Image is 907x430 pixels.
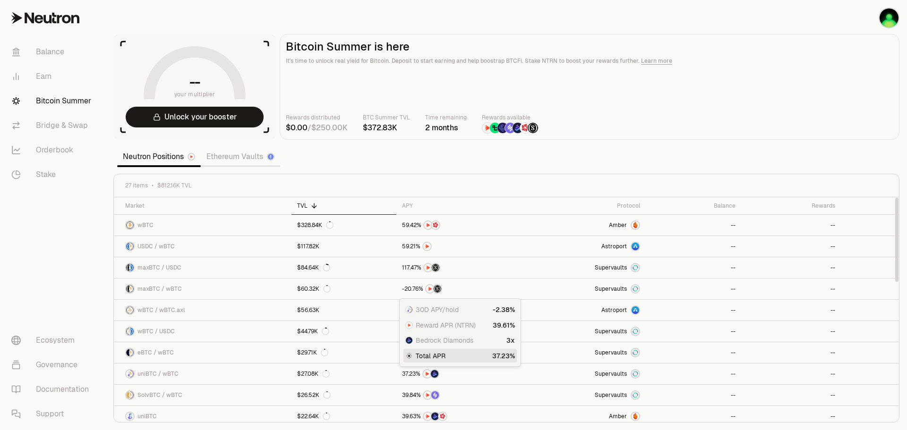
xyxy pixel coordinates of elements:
img: uniBTC Logo [126,370,129,378]
a: -- [646,236,741,257]
span: maxBTC / USDC [137,264,181,271]
a: SupervaultsSupervaults [521,257,646,278]
img: wBTC Logo [130,391,134,399]
a: -- [741,342,841,363]
img: Structured Points [432,264,439,271]
a: -- [741,257,841,278]
span: Supervaults [595,391,627,399]
span: Supervaults [595,328,627,335]
div: $117.82K [297,243,319,250]
a: NTRNEtherFi Points [396,342,521,363]
a: -- [741,300,841,320]
a: -- [646,300,741,320]
span: SolvBTC / wBTC [137,391,182,399]
img: eBTC Logo [126,349,129,356]
a: Documentation [4,377,102,402]
div: Rewards [747,202,835,210]
a: Governance [4,353,102,377]
div: $27.08K [297,370,330,378]
img: NTRN [423,370,431,378]
img: NTRN [424,413,431,420]
button: Unlock your booster [126,107,264,127]
img: SolvBTC Logo [126,391,129,399]
div: $22.64K [297,413,330,420]
a: maxBTC LogowBTC LogomaxBTC / wBTC [114,278,291,299]
img: USDC Logo [130,264,134,271]
a: SupervaultsSupervaults [521,385,646,405]
a: -- [646,278,741,299]
img: Solv Points [505,123,515,133]
img: uniBTC Logo [406,306,409,313]
a: uniBTC LogouniBTC [114,406,291,427]
img: Bedrock Diamonds [406,337,412,344]
img: Bedrock Diamonds [513,123,523,133]
a: -- [646,406,741,427]
a: $22.64K [291,406,396,427]
div: $44.79K [297,328,329,335]
span: Supervaults [595,285,627,293]
a: -- [646,363,741,384]
a: eBTC LogowBTC LogoeBTC / wBTC [114,342,291,363]
a: Balance [4,40,102,64]
a: wBTC LogowBTC [114,215,291,236]
span: Astroport [601,306,627,314]
button: NTRNBedrock Diamonds [402,369,515,379]
a: Neutron Positions [117,147,201,166]
img: wBTC.axl Logo [130,306,134,314]
img: wBTC Logo [126,306,129,314]
a: Bridge & Swap [4,113,102,138]
a: -- [646,342,741,363]
img: wBTC Logo [130,349,134,356]
a: NTRNStructured Points [396,257,521,278]
a: -- [646,215,741,236]
div: 3x [506,336,515,345]
a: -- [741,278,841,299]
a: -- [741,236,841,257]
a: -- [646,385,741,405]
span: 27 items [125,182,148,189]
span: USDC / wBTC [137,243,175,250]
img: wBTC Logo [126,221,134,229]
a: Astroport [521,300,646,320]
img: USDC Logo [130,328,134,335]
span: wBTC [137,221,154,229]
a: SupervaultsSupervaults [521,342,646,363]
a: NTRNSolv Points [396,385,521,405]
p: Time remaining [425,113,467,122]
span: Total APR [416,351,445,361]
a: $44.79K [291,321,396,342]
span: Supervaults [595,349,627,356]
span: maxBTC / wBTC [137,285,182,293]
img: maxBTC Logo [126,264,129,271]
p: Rewards available [482,113,539,122]
span: Amber [609,221,627,229]
div: TVL [297,202,391,210]
img: EtherFi Points [497,123,508,133]
a: -- [646,257,741,278]
img: Supervaults [632,285,639,293]
h1: -- [189,75,200,90]
a: -- [741,385,841,405]
a: NTRNBedrock DiamondsMars Fragments [396,406,521,427]
span: $812.16K TVL [157,182,192,189]
img: Structured Points [528,123,538,133]
a: wBTC LogowBTC.axl LogowBTC / wBTC.axl [114,300,291,320]
a: Learn more [641,57,672,65]
a: Stake [4,162,102,187]
div: APY [402,202,515,210]
a: -- [741,215,841,236]
img: NTRN [424,391,431,399]
div: $60.32K [297,285,331,293]
span: Supervaults [595,264,627,271]
div: $56.63K [297,306,319,314]
button: NTRNSolv Points [402,390,515,400]
span: 30D APY/hold [416,305,459,314]
img: NTRN [423,243,431,250]
span: uniBTC [137,413,157,420]
button: NTRNBedrock DiamondsMars Fragments [402,412,515,421]
div: $84.64K [297,264,330,271]
img: Bedrock Diamonds [431,370,438,378]
a: AmberAmber [521,406,646,427]
a: Orderbook [4,138,102,162]
img: Solv Points [431,391,439,399]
